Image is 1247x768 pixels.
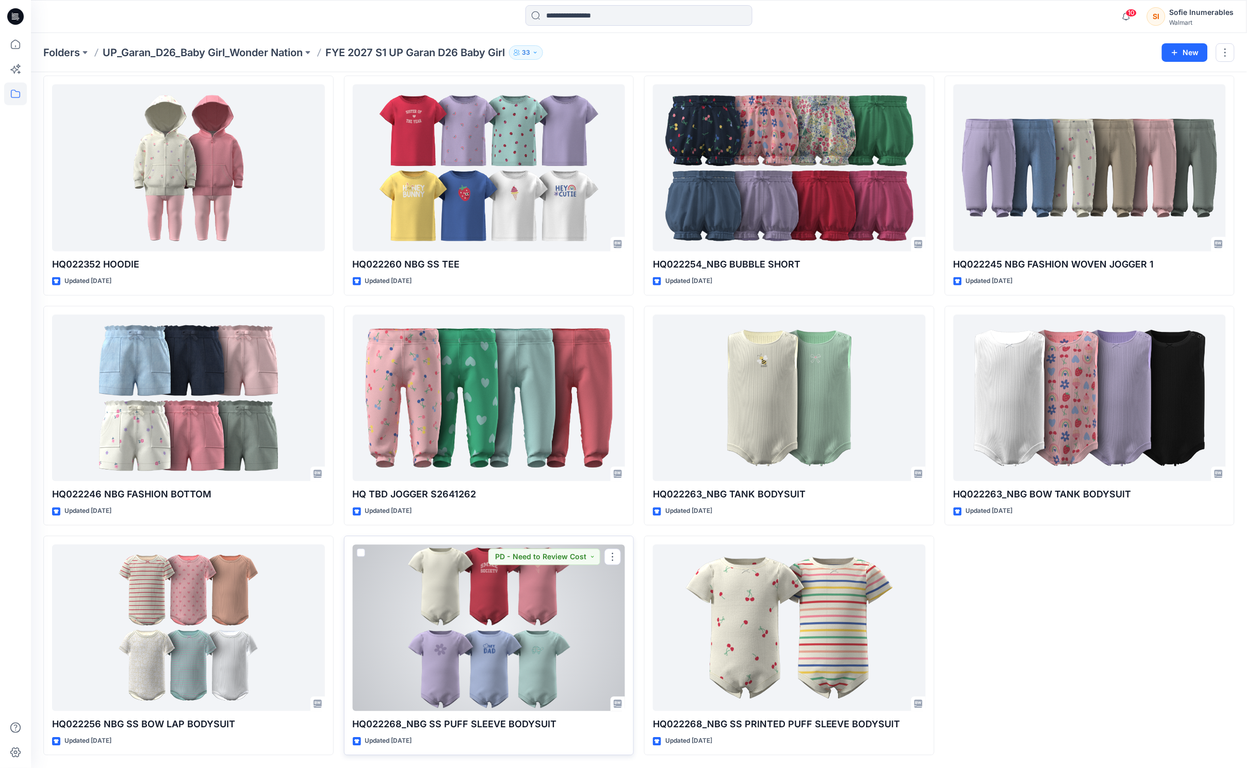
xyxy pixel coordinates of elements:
[353,488,626,502] p: HQ TBD JOGGER S2641262
[665,276,712,287] p: Updated [DATE]
[522,47,530,58] p: 33
[365,506,412,517] p: Updated [DATE]
[52,85,325,252] a: HQ022352 HOODIE
[954,85,1226,252] a: HQ022245 NBG FASHION WOVEN JOGGER 1
[64,506,111,517] p: Updated [DATE]
[365,736,412,747] p: Updated [DATE]
[954,258,1226,272] p: HQ022245 NBG FASHION WOVEN JOGGER 1
[52,488,325,502] p: HQ022246 NBG FASHION BOTTOM
[43,45,80,60] a: Folders
[353,258,626,272] p: HQ022260 NBG SS TEE
[52,258,325,272] p: HQ022352 HOODIE
[653,85,926,252] a: HQ022254_NBG BUBBLE SHORT
[1170,19,1234,26] div: Walmart
[365,276,412,287] p: Updated [DATE]
[665,736,712,747] p: Updated [DATE]
[353,545,626,712] a: HQ022268_NBG SS PUFF SLEEVE BODYSUIT
[653,258,926,272] p: HQ022254_NBG BUBBLE SHORT
[52,315,325,482] a: HQ022246 NBG FASHION BOTTOM
[966,276,1013,287] p: Updated [DATE]
[1147,7,1166,26] div: SI
[653,488,926,502] p: HQ022263_NBG TANK BODYSUIT
[665,506,712,517] p: Updated [DATE]
[653,315,926,482] a: HQ022263_NBG TANK BODYSUIT
[52,545,325,712] a: HQ022256 NBG SS BOW LAP BODYSUIT
[1170,6,1234,19] div: Sofie Inumerables
[52,717,325,732] p: HQ022256 NBG SS BOW LAP BODYSUIT
[509,45,543,60] button: 33
[954,315,1226,482] a: HQ022263_NBG BOW TANK BODYSUIT
[653,717,926,732] p: HQ022268_NBG SS PRINTED PUFF SLEEVE BODYSUIT
[353,85,626,252] a: HQ022260 NBG SS TEE
[64,736,111,747] p: Updated [DATE]
[1162,43,1208,62] button: New
[954,488,1226,502] p: HQ022263_NBG BOW TANK BODYSUIT
[1126,9,1137,17] span: 10
[353,717,626,732] p: HQ022268_NBG SS PUFF SLEEVE BODYSUIT
[653,545,926,712] a: HQ022268_NBG SS PRINTED PUFF SLEEVE BODYSUIT
[64,276,111,287] p: Updated [DATE]
[353,315,626,482] a: HQ TBD JOGGER S2641262
[325,45,505,60] p: FYE 2027 S1 UP Garan D26 Baby Girl
[103,45,303,60] a: UP_Garan_D26_Baby Girl_Wonder Nation
[966,506,1013,517] p: Updated [DATE]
